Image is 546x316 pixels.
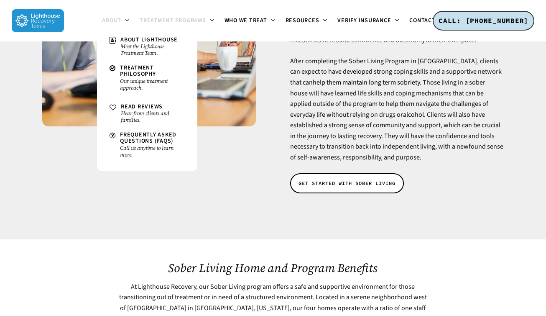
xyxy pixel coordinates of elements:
a: Frequently Asked Questions (FAQs)Call us anytime to learn more. [105,128,189,162]
span: Treatment Programs [140,16,206,25]
span: Read Reviews [121,103,163,111]
a: Verify Insurance [332,18,404,24]
small: Our unique treatment approach. [120,78,185,91]
a: Contact [404,18,449,24]
a: alcohol [403,110,424,119]
a: About LighthouseMeet the Lighthouse Treatment Team. [105,33,189,61]
span: Verify Insurance [337,16,391,25]
span: Contact [409,16,435,25]
a: CALL: [PHONE_NUMBER] [433,11,534,31]
a: Resources [281,18,333,24]
a: Who We Treat [219,18,281,24]
span: About Lighthouse [120,36,178,44]
span: Who We Treat [225,16,267,25]
small: Call us anytime to learn more. [120,145,185,158]
a: Treatment PhilosophyOur unique treatment approach. [105,61,189,95]
a: Treatment Programs [135,18,219,24]
p: After completing the Sober Living Program in [GEOGRAPHIC_DATA], clients can expect to have develo... [290,56,504,163]
h2: Sober Living Home and Program Benefits [118,261,429,275]
a: Read ReviewsHear from clients and families. [105,100,189,128]
small: Hear from clients and families. [121,110,185,123]
small: Meet the Lighthouse Treatment Team. [120,43,185,57]
span: Frequently Asked Questions (FAQs) [120,131,176,145]
span: Treatment Philosophy [120,64,156,78]
a: help them maintain long term sobriety [313,78,420,87]
span: CALL: [PHONE_NUMBER] [439,16,528,25]
span: About [102,16,121,25]
span: Resources [286,16,319,25]
a: GET STARTED WITH SOBER LIVING [290,173,404,193]
a: About [97,18,135,24]
img: Lighthouse Recovery Texas [12,9,64,32]
span: GET STARTED WITH SOBER LIVING [299,179,395,188]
